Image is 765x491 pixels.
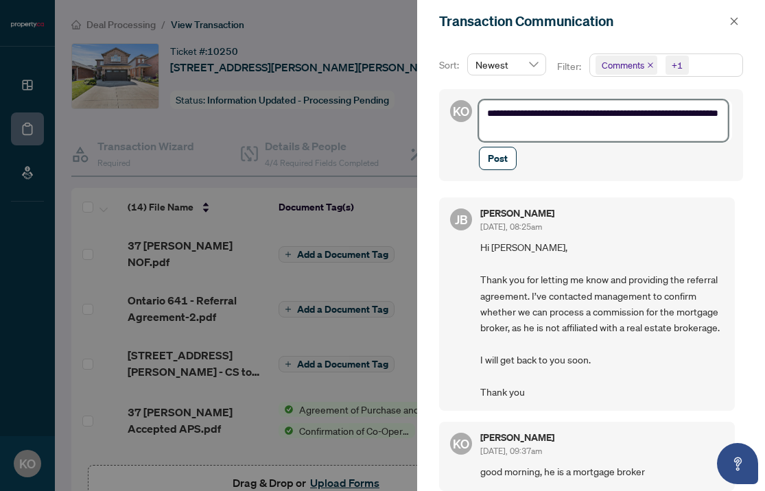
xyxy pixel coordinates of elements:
[480,433,554,442] h5: [PERSON_NAME]
[480,221,542,232] span: [DATE], 08:25am
[453,101,469,121] span: KO
[455,210,468,229] span: JB
[453,434,469,453] span: KO
[475,54,538,75] span: Newest
[602,58,644,72] span: Comments
[480,446,542,456] span: [DATE], 09:37am
[596,56,657,75] span: Comments
[557,59,583,74] p: Filter:
[479,147,517,170] button: Post
[480,208,554,218] h5: [PERSON_NAME]
[672,58,683,72] div: +1
[480,464,724,479] span: good morning, he is a mortgage broker
[647,62,654,69] span: close
[439,58,462,73] p: Sort:
[729,16,739,26] span: close
[488,147,508,169] span: Post
[480,239,724,400] span: Hi [PERSON_NAME], Thank you for letting me know and providing the referral agreement. I’ve contac...
[717,443,758,484] button: Open asap
[439,11,725,32] div: Transaction Communication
